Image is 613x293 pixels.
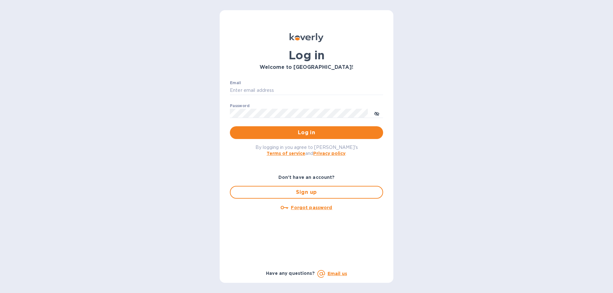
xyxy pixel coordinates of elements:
[230,48,383,62] h1: Log in
[230,86,383,95] input: Enter email address
[291,205,332,210] u: Forgot password
[230,126,383,139] button: Log in
[278,175,335,180] b: Don't have an account?
[235,129,378,136] span: Log in
[313,151,345,156] a: Privacy policy
[230,81,241,85] label: Email
[255,145,358,156] span: By logging in you agree to [PERSON_NAME]'s and .
[267,151,305,156] a: Terms of service
[328,271,347,276] a: Email us
[266,271,315,276] b: Have any questions?
[230,104,249,108] label: Password
[230,186,383,199] button: Sign up
[370,107,383,120] button: toggle password visibility
[230,64,383,70] h3: Welcome to [GEOGRAPHIC_DATA]!
[236,188,377,196] span: Sign up
[290,33,323,42] img: Koverly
